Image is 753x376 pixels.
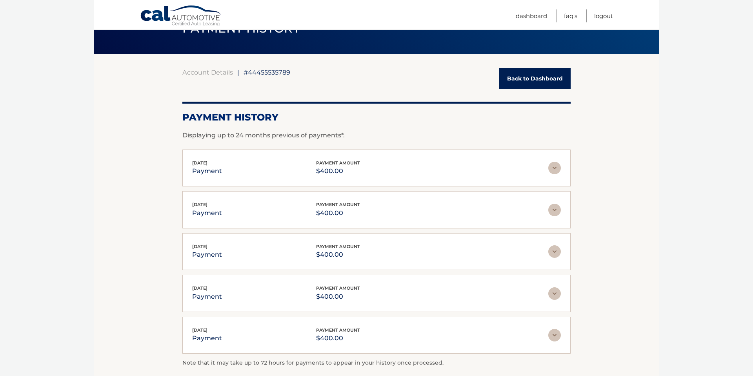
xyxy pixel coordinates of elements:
a: Back to Dashboard [499,68,571,89]
img: accordion-rest.svg [548,204,561,216]
span: [DATE] [192,244,207,249]
p: $400.00 [316,208,360,219]
p: Note that it may take up to 72 hours for payments to appear in your history once processed. [182,358,571,368]
a: Dashboard [516,9,547,22]
span: payment amount [316,160,360,166]
a: Cal Automotive [140,5,222,28]
p: payment [192,166,222,177]
span: payment amount [316,244,360,249]
p: payment [192,208,222,219]
p: Displaying up to 24 months previous of payments*. [182,131,571,140]
span: | [237,68,239,76]
p: payment [192,333,222,344]
p: $400.00 [316,166,360,177]
span: payment amount [316,327,360,333]
img: accordion-rest.svg [548,287,561,300]
a: FAQ's [564,9,577,22]
span: #44455535789 [244,68,290,76]
a: Account Details [182,68,233,76]
span: [DATE] [192,327,207,333]
h2: Payment History [182,111,571,123]
p: payment [192,291,222,302]
a: Logout [594,9,613,22]
p: $400.00 [316,333,360,344]
p: $400.00 [316,291,360,302]
span: payment amount [316,202,360,207]
img: accordion-rest.svg [548,329,561,341]
span: payment amount [316,285,360,291]
p: payment [192,249,222,260]
span: [DATE] [192,285,207,291]
span: [DATE] [192,160,207,166]
img: accordion-rest.svg [548,245,561,258]
span: [DATE] [192,202,207,207]
p: $400.00 [316,249,360,260]
img: accordion-rest.svg [548,162,561,174]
